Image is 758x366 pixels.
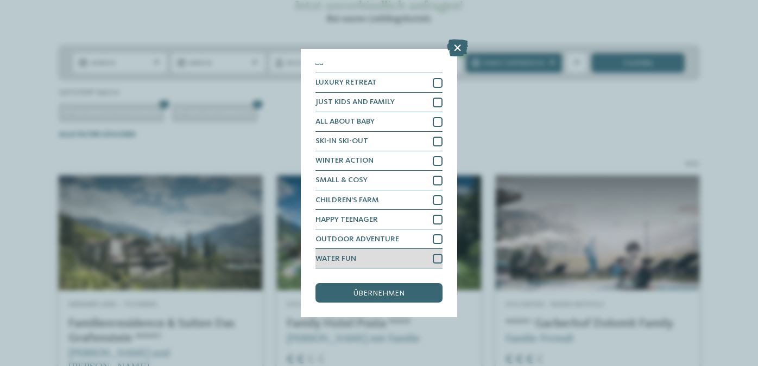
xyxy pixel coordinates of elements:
[353,290,405,297] span: übernehmen
[315,176,368,184] span: SMALL & COSY
[315,235,399,243] span: OUTDOOR ADVENTURE
[315,196,379,204] span: CHILDREN’S FARM
[315,98,395,106] span: JUST KIDS AND FAMILY
[315,79,377,86] span: LUXURY RETREAT
[315,255,356,262] span: WATER FUN
[315,157,374,164] span: WINTER ACTION
[315,216,378,223] span: HAPPY TEENAGER
[315,137,368,145] span: SKI-IN SKI-OUT
[315,118,375,125] span: ALL ABOUT BABY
